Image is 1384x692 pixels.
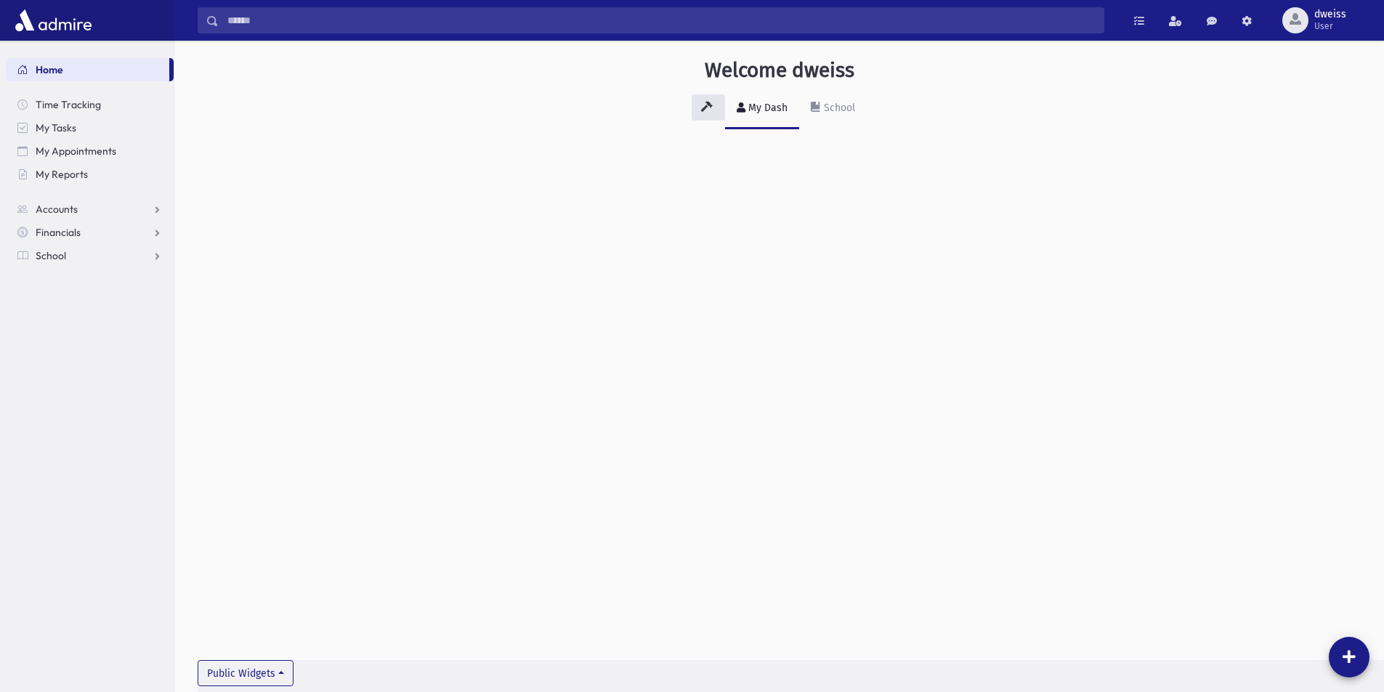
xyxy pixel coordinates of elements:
[6,93,174,116] a: Time Tracking
[725,89,799,129] a: My Dash
[745,102,788,114] div: My Dash
[6,139,174,163] a: My Appointments
[821,102,855,114] div: School
[6,221,174,244] a: Financials
[36,168,88,181] span: My Reports
[36,121,76,134] span: My Tasks
[36,203,78,216] span: Accounts
[36,144,116,158] span: My Appointments
[1314,9,1346,20] span: dweiss
[36,63,63,76] span: Home
[6,58,169,81] a: Home
[198,660,294,686] button: Public Widgets
[36,226,81,239] span: Financials
[36,98,101,111] span: Time Tracking
[12,6,95,35] img: AdmirePro
[705,58,854,83] h3: Welcome dweiss
[1314,20,1346,32] span: User
[36,249,66,262] span: School
[6,244,174,267] a: School
[219,7,1104,33] input: Search
[6,198,174,221] a: Accounts
[6,163,174,186] a: My Reports
[6,116,174,139] a: My Tasks
[799,89,867,129] a: School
